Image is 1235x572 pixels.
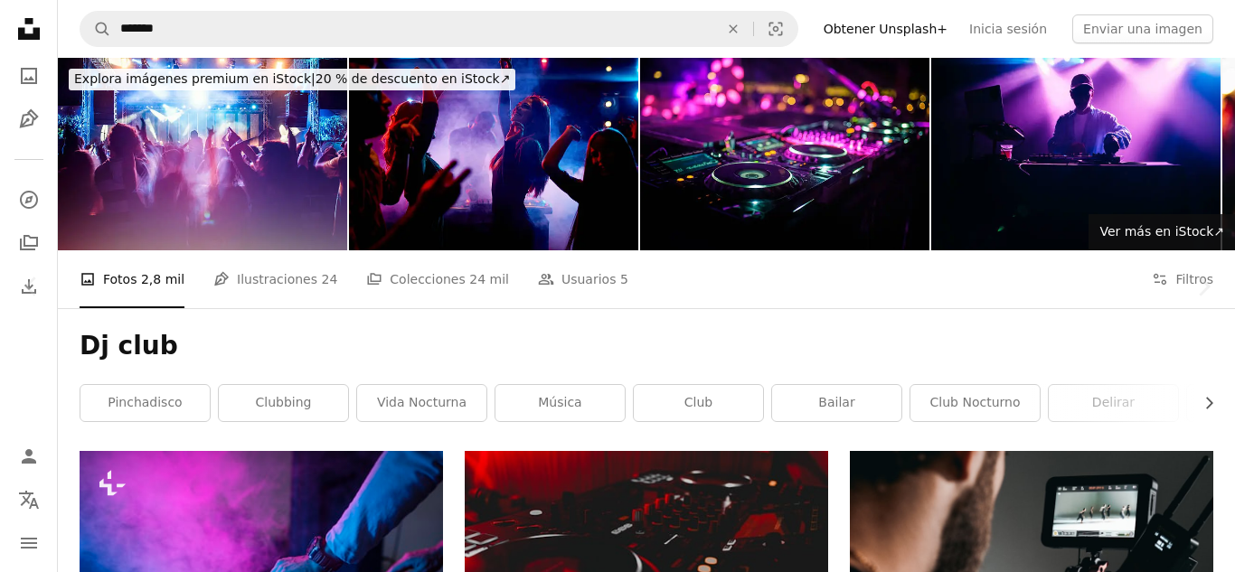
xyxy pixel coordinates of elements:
button: Borrar [713,12,753,46]
a: club nocturno [910,385,1040,421]
button: desplazar lista a la derecha [1193,385,1213,421]
img: Baile de discoteca [349,58,638,250]
a: Usuarios 5 [538,250,628,308]
a: Fotos [11,58,47,94]
a: música [495,385,625,421]
a: Inicia sesión [958,14,1058,43]
button: Búsqueda visual [754,12,797,46]
button: Idioma [11,482,47,518]
a: Explorar [11,182,47,218]
span: 24 [321,269,337,289]
button: Menú [11,525,47,561]
a: delirar [1049,385,1178,421]
div: 20 % de descuento en iStock ↗ [69,69,515,90]
span: Ver más en iStock ↗ [1099,224,1224,239]
a: Ilustraciones [11,101,47,137]
a: pinchadisco [80,385,210,421]
a: Ilustraciones 24 [213,250,337,308]
div: Siguiente [1172,200,1235,373]
a: Obtener Unsplash+ [813,14,958,43]
button: Filtros [1152,250,1213,308]
img: Escritorio de consola de DJ en discoteca [640,58,929,250]
h1: Dj club [80,330,1213,362]
a: Explora imágenes premium en iStock|20 % de descuento en iStock↗ [58,58,526,101]
span: Explora imágenes premium en iStock | [74,71,316,86]
span: 5 [620,269,628,289]
a: club [634,385,763,421]
a: vida nocturna [357,385,486,421]
a: Iniciar sesión / Registrarse [11,438,47,474]
span: 24 mil [469,269,509,289]
button: Enviar una imagen [1072,14,1213,43]
a: bailar [772,385,901,421]
button: Buscar en Unsplash [80,12,111,46]
form: Encuentra imágenes en todo el sitio [80,11,798,47]
img: DJ interpretando un conjunto de música con pantalla de luz [931,58,1221,250]
a: clubbing [219,385,348,421]
img: Multitud de conciertos psicodélicos [58,58,347,250]
a: Ver más en iStock↗ [1089,214,1235,250]
a: Colecciones 24 mil [366,250,509,308]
